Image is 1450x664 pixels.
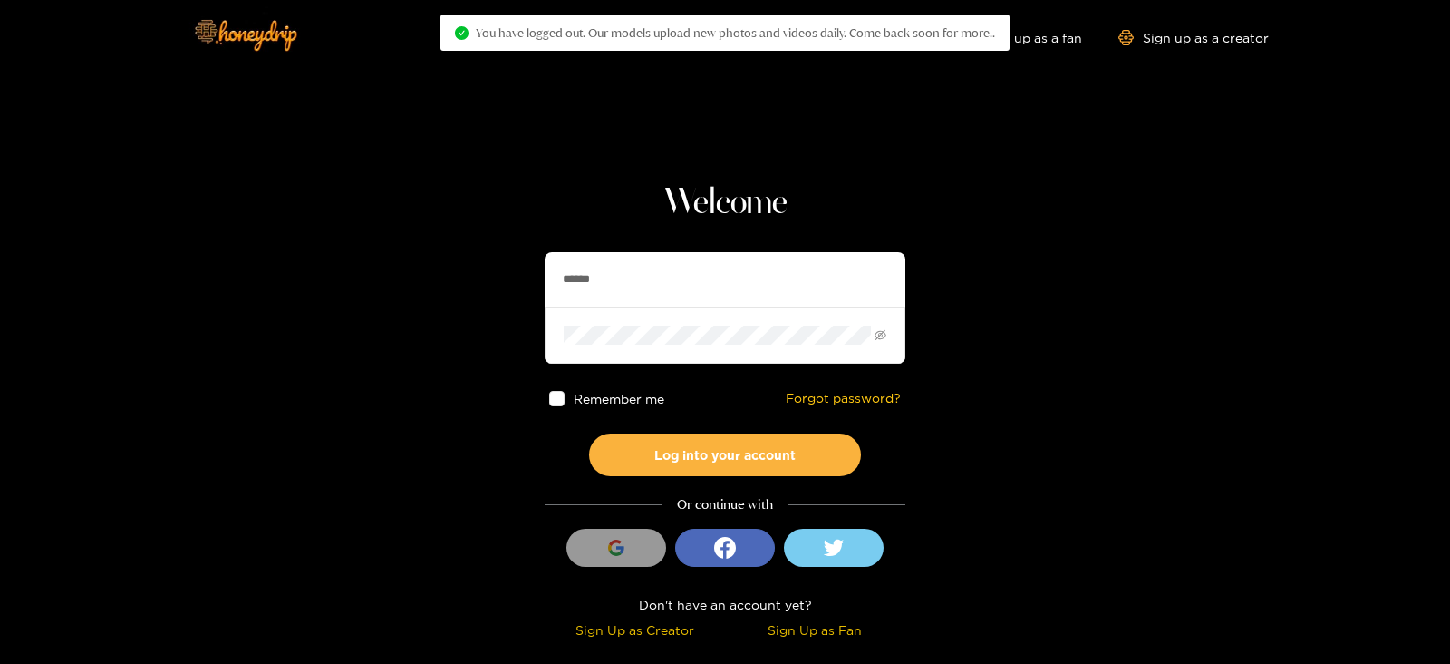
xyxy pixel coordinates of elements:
div: Sign Up as Fan [730,620,901,640]
div: Don't have an account yet? [545,594,905,615]
div: Sign Up as Creator [549,620,720,640]
a: Forgot password? [786,391,901,406]
a: Sign up as a fan [958,30,1082,45]
span: You have logged out. Our models upload new photos and videos daily. Come back soon for more.. [476,25,995,40]
span: Remember me [574,392,664,405]
a: Sign up as a creator [1118,30,1269,45]
h1: Welcome [545,181,905,225]
div: Or continue with [545,494,905,515]
span: eye-invisible [875,329,886,341]
button: Log into your account [589,434,861,476]
span: check-circle [455,26,469,40]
